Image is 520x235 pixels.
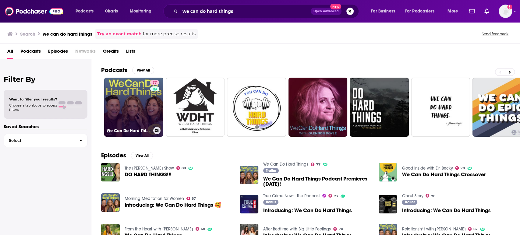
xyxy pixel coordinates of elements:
[143,30,196,37] span: for more precise results
[334,195,338,198] span: 73
[401,6,443,16] button: open menu
[402,208,490,213] a: Introducing: We Can Do Hard Things
[130,7,151,16] span: Monitoring
[76,7,94,16] span: Podcasts
[330,4,341,9] span: New
[9,103,57,112] span: Choose a tab above to access filters.
[105,7,118,16] span: Charts
[379,163,397,181] img: We Can Do Hard Things Crossover
[263,208,352,213] a: Introducing: We Can Do Hard Things
[4,134,87,147] button: Select
[101,66,127,74] h2: Podcasts
[196,227,205,231] a: 68
[482,6,491,16] a: Show notifications dropdown
[101,6,122,16] a: Charts
[480,31,510,37] button: Send feedback
[126,46,135,59] a: Lists
[266,200,276,204] span: Bonus
[263,226,331,232] a: After Bedtime with Big Little Feelings
[125,196,184,201] a: Morning Meditation for Women
[263,176,371,187] a: We Can Do Hard Things Podcast Premieres Tuesday, May 11th!
[473,228,478,230] span: 67
[101,66,154,74] a: PodcastsView All
[71,6,101,16] button: open menu
[507,5,512,9] svg: Add a profile image
[107,128,151,133] h3: We Can Do Hard Things
[266,169,276,173] span: Trailer
[101,163,120,181] img: DO HARD THINGS!!!
[7,46,13,59] a: All
[402,166,453,171] a: Good Inside with Dr. Becky
[4,124,87,129] p: Saved Searches
[192,197,196,200] span: 87
[104,78,163,137] a: 77We Can Do Hard Things
[263,162,308,167] a: We Can Do Hard Things
[313,10,339,13] span: Open Advanced
[97,30,142,37] a: Try an exact match
[311,163,320,166] a: 77
[169,4,365,18] div: Search podcasts, credits, & more...
[367,6,403,16] button: open menu
[499,5,512,18] button: Show profile menu
[43,31,92,37] h3: we can do hard things
[405,7,434,16] span: For Podcasters
[263,193,320,198] a: True Crime News: The Podcast
[499,5,512,18] span: Logged in as dbartlett
[180,6,311,16] input: Search podcasts, credits, & more...
[5,5,63,17] img: Podchaser - Follow, Share and Rate Podcasts
[125,226,193,232] a: From the Heart with Rachel Brathen
[103,46,119,59] span: Credits
[328,194,338,198] a: 73
[447,7,458,16] span: More
[455,166,465,170] a: 78
[426,194,435,198] a: 70
[20,46,41,59] a: Podcasts
[101,152,153,159] a: EpisodesView All
[153,80,157,86] span: 77
[339,228,343,230] span: 70
[431,195,435,198] span: 70
[125,202,221,208] span: Introducing: We Can Do Hard Things 🥰
[405,200,415,204] span: Trailer
[240,195,258,213] img: Introducing: We Can Do Hard Things
[75,46,96,59] span: Networks
[4,75,87,84] h2: Filter By
[461,167,465,170] span: 78
[186,197,196,200] a: 87
[48,46,68,59] a: Episodes
[125,172,172,177] a: DO HARD THINGS!!!
[150,80,159,85] a: 77
[132,67,154,74] button: View All
[125,166,174,171] a: The Russell Brunson Show
[182,167,186,170] span: 80
[101,193,120,212] img: Introducing: We Can Do Hard Things 🥰
[4,139,74,142] span: Select
[101,152,126,159] h2: Episodes
[443,6,465,16] button: open menu
[468,227,478,231] a: 67
[240,166,258,184] img: We Can Do Hard Things Podcast Premieres Tuesday, May 11th!
[263,176,371,187] span: We Can Do Hard Things Podcast Premieres [DATE]!
[311,8,341,15] button: Open AdvancedNew
[131,152,153,159] button: View All
[176,166,186,170] a: 80
[371,7,395,16] span: For Business
[402,172,486,177] a: We Can Do Hard Things Crossover
[467,6,477,16] a: Show notifications dropdown
[201,228,205,230] span: 68
[20,31,35,37] h3: Search
[316,163,320,166] span: 77
[9,97,57,101] span: Want to filter your results?
[126,6,159,16] button: open menu
[379,195,397,213] img: Introducing: We Can Do Hard Things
